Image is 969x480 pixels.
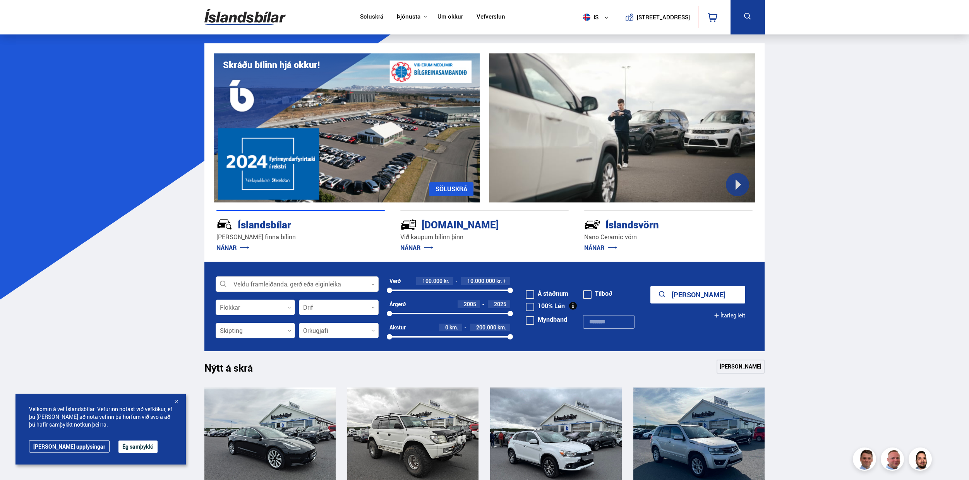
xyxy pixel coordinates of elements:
[445,324,448,331] span: 0
[449,324,458,331] span: km.
[910,449,933,472] img: nhp88E3Fdnt1Opn2.png
[360,13,383,21] a: Söluskrá
[216,216,233,233] img: JRvxyua_JYH6wB4c.svg
[444,278,449,284] span: kr.
[584,217,725,231] div: Íslandsvörn
[214,53,480,202] img: eKx6w-_Home_640_.png
[397,13,420,21] button: Þjónusta
[216,243,249,252] a: NÁNAR
[526,290,568,297] label: Á staðnum
[503,278,506,284] span: +
[619,6,694,28] a: [STREET_ADDRESS]
[400,243,433,252] a: NÁNAR
[882,449,905,472] img: siFngHWaQ9KaOqBr.png
[477,13,505,21] a: Vefverslun
[400,216,417,233] img: tr5P-W3DuiFaO7aO.svg
[118,441,158,453] button: Ég samþykki
[389,324,406,331] div: Akstur
[583,14,590,21] img: svg+xml;base64,PHN2ZyB4bWxucz0iaHR0cDovL3d3dy53My5vcmcvMjAwMC9zdmciIHdpZHRoPSI1MTIiIGhlaWdodD0iNT...
[223,60,320,70] h1: Skráðu bílinn hjá okkur!
[389,301,406,307] div: Árgerð
[389,278,401,284] div: Verð
[204,362,266,378] h1: Nýtt á skrá
[400,217,541,231] div: [DOMAIN_NAME]
[497,324,506,331] span: km.
[29,440,110,453] a: [PERSON_NAME] upplýsingar
[584,243,617,252] a: NÁNAR
[583,290,612,297] label: Tilboð
[496,278,502,284] span: kr.
[526,303,565,309] label: 100% Lán
[400,233,569,242] p: Við kaupum bílinn þinn
[437,13,463,21] a: Um okkur
[422,277,442,285] span: 100.000
[216,233,385,242] p: [PERSON_NAME] finna bílinn
[494,300,506,308] span: 2025
[580,6,615,29] button: is
[580,14,599,21] span: is
[526,316,567,322] label: Myndband
[204,5,286,30] img: G0Ugv5HjCgRt.svg
[29,405,172,429] span: Velkomin á vef Íslandsbílar. Vefurinn notast við vefkökur, ef þú [PERSON_NAME] að nota vefinn þá ...
[854,449,877,472] img: FbJEzSuNWCJXmdc-.webp
[429,182,473,196] a: SÖLUSKRÁ
[650,286,745,303] button: [PERSON_NAME]
[476,324,496,331] span: 200.000
[640,14,687,21] button: [STREET_ADDRESS]
[584,233,753,242] p: Nano Ceramic vörn
[467,277,495,285] span: 10.000.000
[717,360,765,374] a: [PERSON_NAME]
[464,300,476,308] span: 2005
[714,307,745,324] button: Ítarleg leit
[216,217,357,231] div: Íslandsbílar
[584,216,600,233] img: -Svtn6bYgwAsiwNX.svg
